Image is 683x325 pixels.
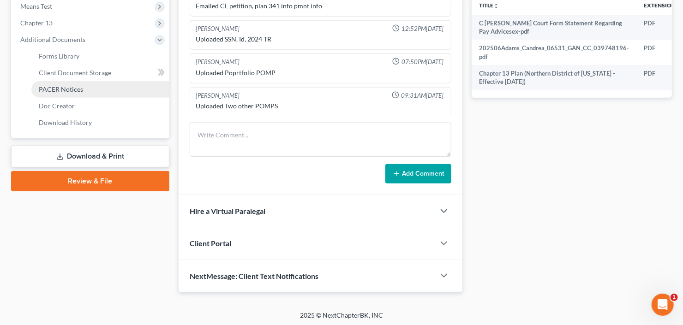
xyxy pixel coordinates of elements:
span: Hire a Virtual Paralegal [190,207,265,215]
td: 202506Adams_Candrea_06531_GAN_CC_039748196-pdf [472,40,636,65]
div: [PERSON_NAME] [196,91,240,100]
div: [PERSON_NAME] [196,24,240,33]
i: unfold_more [493,3,499,9]
span: NextMessage: Client Text Notifications [190,272,318,280]
a: Download History [31,114,169,131]
div: Uploaded SSN, Id, 2024 TR [196,35,445,44]
a: PACER Notices [31,81,169,98]
a: Client Document Storage [31,65,169,81]
span: Forms Library [39,52,79,60]
a: Review & File [11,171,169,191]
span: Means Test [20,2,52,10]
iframe: Intercom live chat [652,294,674,316]
span: Download History [39,118,92,126]
div: Uploaded Poprtfolio POMP [196,68,445,77]
span: 1 [671,294,678,301]
a: Download & Print [11,146,169,167]
div: Uploaded Two other POMPS [196,101,445,111]
span: Additional Documents [20,35,85,43]
td: Chapter 13 Plan (Northern District of [US_STATE] - Effective [DATE]) [472,65,636,90]
span: Chapter 13 [20,19,53,27]
a: Extensionunfold_more [644,2,681,9]
a: Titleunfold_more [479,2,499,9]
span: 07:50PM[DATE] [401,58,443,66]
td: C [PERSON_NAME] Court Form Statement Regarding Pay Advicesex-pdf [472,15,636,40]
a: Forms Library [31,48,169,65]
div: [PERSON_NAME] [196,58,240,66]
span: Doc Creator [39,102,75,110]
a: Doc Creator [31,98,169,114]
span: Client Document Storage [39,69,111,77]
span: Client Portal [190,239,231,248]
span: 09:31AM[DATE] [401,91,443,100]
div: Emailed CL petition, plan 341 info pmnt info [196,1,445,11]
span: PACER Notices [39,85,83,93]
span: 12:52PM[DATE] [401,24,443,33]
button: Add Comment [385,164,451,183]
